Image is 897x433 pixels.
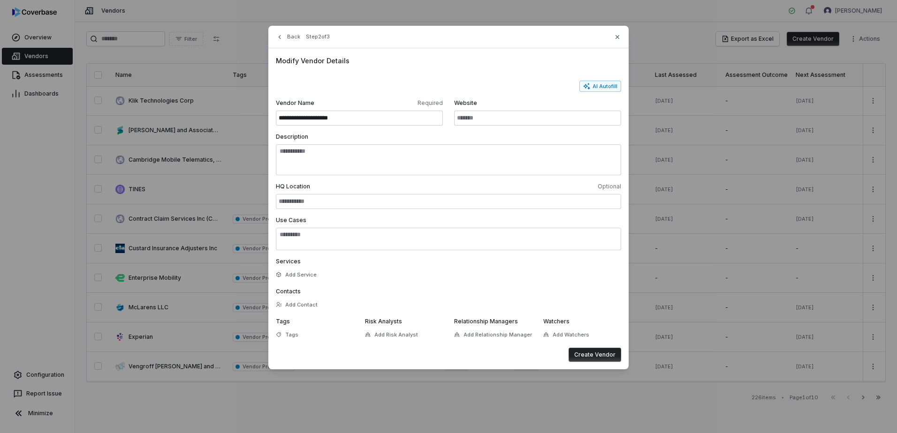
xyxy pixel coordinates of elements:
span: Tags [285,331,298,338]
span: Description [276,133,308,140]
span: Risk Analysts [365,318,402,325]
span: Add Risk Analyst [374,331,418,338]
span: Relationship Managers [454,318,518,325]
button: Add Watchers [540,326,592,343]
span: Optional [450,183,621,190]
span: Website [454,99,621,107]
button: Add Service [273,266,319,283]
span: Watchers [543,318,570,325]
span: Step 2 of 3 [306,33,330,40]
button: Back [273,29,303,45]
button: Create Vendor [569,348,621,362]
span: Tags [276,318,290,325]
button: AI Autofill [579,81,621,92]
span: Contacts [276,288,301,295]
span: Use Cases [276,216,306,224]
span: Add Relationship Manager [464,331,532,338]
span: Modify Vendor Details [276,56,621,66]
span: Vendor Name [276,99,357,107]
span: Required [361,99,443,107]
button: Add Contact [273,296,320,313]
span: Services [276,258,301,265]
span: HQ Location [276,183,447,190]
